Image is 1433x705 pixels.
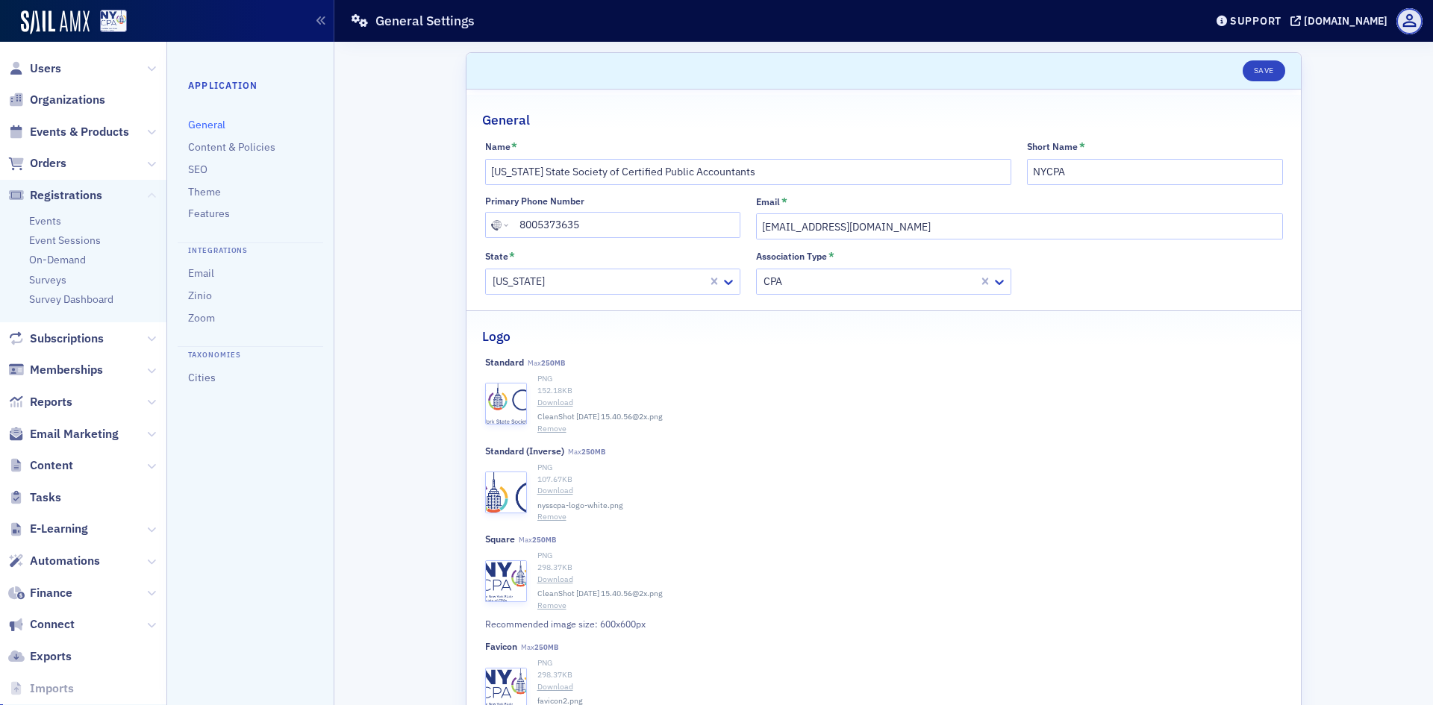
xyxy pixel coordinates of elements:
[756,196,780,207] div: Email
[482,327,511,346] h2: Logo
[30,124,129,140] span: Events & Products
[1230,14,1281,28] div: Support
[485,617,987,630] div: Recommended image size: 600x600px
[532,535,556,545] span: 250MB
[30,521,88,537] span: E-Learning
[8,330,104,347] a: Subscriptions
[828,250,834,263] abbr: This field is required
[537,588,663,600] span: CleanShot [DATE] 15.40.56@2x.png
[8,187,102,204] a: Registrations
[485,251,508,262] div: State
[541,358,565,368] span: 250MB
[537,511,566,523] button: Remove
[29,253,86,266] a: On-Demand
[188,289,212,302] a: Zinio
[8,648,72,665] a: Exports
[29,273,66,286] a: Surveys
[30,457,73,474] span: Content
[30,362,103,378] span: Memberships
[188,311,215,325] a: Zoom
[568,447,605,457] span: Max
[485,141,511,152] div: Name
[534,642,558,652] span: 250MB
[30,648,72,665] span: Exports
[537,550,1283,562] div: PNG
[1027,141,1078,152] div: Short Name
[511,140,517,154] abbr: This field is required
[485,357,524,368] div: Standard
[188,163,207,176] a: SEO
[537,373,1283,385] div: PNG
[1396,8,1423,34] span: Profile
[30,92,105,108] span: Organizations
[8,553,100,569] a: Automations
[1304,14,1387,28] div: [DOMAIN_NAME]
[537,485,1283,497] a: Download
[1079,140,1085,154] abbr: This field is required
[21,10,90,34] img: SailAMX
[8,394,72,410] a: Reports
[29,214,61,228] a: Events
[30,394,72,410] span: Reports
[30,616,75,633] span: Connect
[537,500,623,512] span: nysscpa-logo-white.png
[29,292,113,306] a: Survey Dashboard
[375,12,475,30] h1: General Settings
[30,330,104,347] span: Subscriptions
[188,118,225,131] a: General
[537,423,566,435] button: Remove
[188,78,313,92] h4: Application
[8,60,61,77] a: Users
[178,242,323,257] h4: Integrations
[581,447,605,457] span: 250MB
[781,195,787,209] abbr: This field is required
[90,10,127,35] a: View Homepage
[8,489,61,506] a: Tasks
[29,234,101,247] a: Event Sessions
[8,585,72,601] a: Finance
[537,397,1283,409] a: Download
[8,521,88,537] a: E-Learning
[482,110,530,130] h2: General
[178,346,323,360] h4: Taxonomies
[485,445,564,457] div: Standard (Inverse)
[8,426,119,442] a: Email Marketing
[30,187,102,204] span: Registrations
[100,10,127,33] img: SailAMX
[485,641,517,652] div: Favicon
[188,371,216,384] a: Cities
[8,680,74,697] a: Imports
[537,385,1283,397] div: 152.18 KB
[537,681,1283,693] a: Download
[8,155,66,172] a: Orders
[509,250,515,263] abbr: This field is required
[537,474,1283,486] div: 107.67 KB
[188,266,214,280] a: Email
[8,92,105,108] a: Organizations
[485,533,515,545] div: Square
[528,358,565,368] span: Max
[537,600,566,612] button: Remove
[30,426,119,442] span: Email Marketing
[537,657,1283,669] div: PNG
[756,251,827,262] div: Association Type
[537,462,1283,474] div: PNG
[521,642,558,652] span: Max
[537,562,1283,574] div: 298.37 KB
[188,207,230,220] a: Features
[8,457,73,474] a: Content
[30,155,66,172] span: Orders
[519,535,556,545] span: Max
[8,362,103,378] a: Memberships
[8,616,75,633] a: Connect
[8,124,129,140] a: Events & Products
[188,185,221,198] a: Theme
[30,489,61,506] span: Tasks
[537,669,1283,681] div: 298.37 KB
[1290,16,1393,26] button: [DOMAIN_NAME]
[188,140,275,154] a: Content & Policies
[30,585,72,601] span: Finance
[30,680,74,697] span: Imports
[30,553,100,569] span: Automations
